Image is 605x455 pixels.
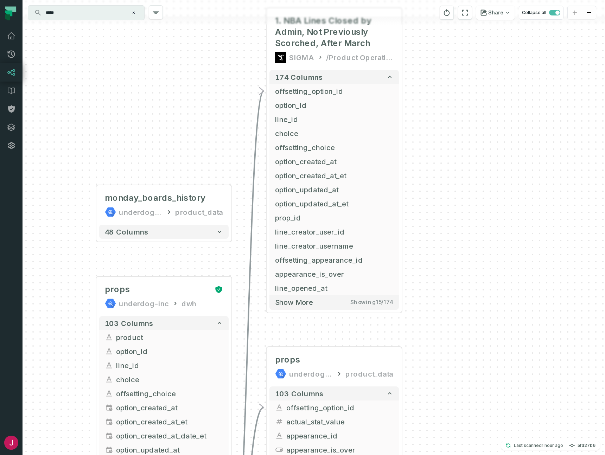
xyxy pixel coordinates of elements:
button: Last scanned[DATE] 4:09:46 PM5fd27b6 [501,441,600,450]
span: option_created_at_et [275,170,393,181]
span: offsetting_appearance_id [275,255,393,265]
button: appearance_is_over [269,267,399,281]
button: offsetting_appearance_id [269,253,399,267]
div: monday_boards_history [105,192,205,204]
button: line_opened_at [269,281,399,295]
span: prop_id [275,212,393,223]
span: choice [275,128,393,139]
span: line_creator_username [275,241,393,251]
span: 48 columns [105,227,148,236]
div: underdog-inc [119,206,163,218]
span: appearance_is_over [286,444,393,455]
button: offsetting_option_id [269,84,399,98]
span: line_opened_at [275,283,393,293]
button: option_created_at [99,400,229,415]
button: line_creator_user_id [269,225,399,239]
button: option_created_at_date_et [99,429,229,443]
button: Share [476,6,515,20]
span: product [116,332,223,342]
relative-time: Sep 12, 2025, 4:09 PM EDT [542,443,563,448]
div: underdog-inc [119,298,169,309]
button: offsetting_choice [269,140,399,154]
button: Clear search query [130,9,137,16]
button: choice [99,372,229,386]
p: Last scanned [514,442,563,449]
span: props [105,284,130,295]
span: choice [116,374,223,385]
button: appearance_id [269,429,399,443]
h4: 5fd27b6 [578,443,596,448]
span: option_updated_at [116,444,223,455]
span: option_created_at_et [116,416,223,427]
button: Collapse all [519,6,563,20]
div: dwh [181,298,197,309]
span: option_created_at_date_et [116,430,223,441]
span: actual_stat_value [286,416,393,427]
button: line_creator_username [269,239,399,253]
span: option_updated_at [275,184,393,195]
button: option_updated_at [269,182,399,197]
div: SIGMA [289,52,314,63]
span: appearance_id [286,430,393,441]
span: string [105,333,113,341]
button: line_id [269,112,399,126]
span: string [105,361,113,370]
span: 103 columns [105,319,153,327]
span: appearance_is_over [275,269,393,279]
button: option_created_at_et [269,168,399,182]
span: string [105,389,113,398]
span: timestamp [105,446,113,454]
span: line_id [116,360,223,371]
span: Show more [275,298,313,307]
span: option_id [116,346,223,357]
span: boolean [275,446,284,454]
button: option_created_at_et [99,415,229,429]
span: string [105,375,113,384]
button: Show moreShowing15/174 [269,295,399,309]
button: product [99,330,229,344]
button: option_id [269,98,399,112]
span: string [275,431,284,440]
span: line_creator_user_id [275,226,393,237]
button: option_id [99,344,229,358]
span: timestamp [105,417,113,426]
span: 1. NBA Lines Closed by Admin, Not Previously Scorched, After March [275,15,393,49]
span: decimal [275,417,284,426]
div: product_data [345,368,393,379]
button: line_id [99,358,229,372]
span: option_created_at [116,402,223,413]
span: 174 columns [275,73,323,81]
span: option_updated_at_et [275,198,393,209]
div: /Product Operations/Pick'em Tracking and Attribution/Scorchers/Scorcher Stats [326,52,393,63]
span: timestamp [105,403,113,412]
span: option_id [275,100,393,110]
span: Showing 15 / 174 [350,299,393,306]
span: string [105,347,113,355]
span: offsetting_option_id [275,86,393,96]
button: zoom out [582,6,596,20]
span: props [275,354,300,365]
img: avatar of James Kim [4,436,18,450]
span: 103 columns [275,389,324,398]
span: offsetting_option_id [286,402,393,413]
div: underdog-inc [289,368,333,379]
div: Certified [212,285,223,294]
button: actual_stat_value [269,415,399,429]
button: offsetting_option_id [269,400,399,415]
button: option_created_at [269,154,399,168]
div: product_data [175,206,223,218]
button: option_updated_at_et [269,197,399,211]
span: date [105,431,113,440]
button: choice [269,126,399,140]
span: line_id [275,114,393,124]
button: offsetting_choice [99,386,229,400]
span: offsetting_choice [116,388,223,399]
span: option_created_at [275,156,393,167]
button: prop_id [269,211,399,225]
span: offsetting_choice [275,142,393,153]
span: string [275,403,284,412]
